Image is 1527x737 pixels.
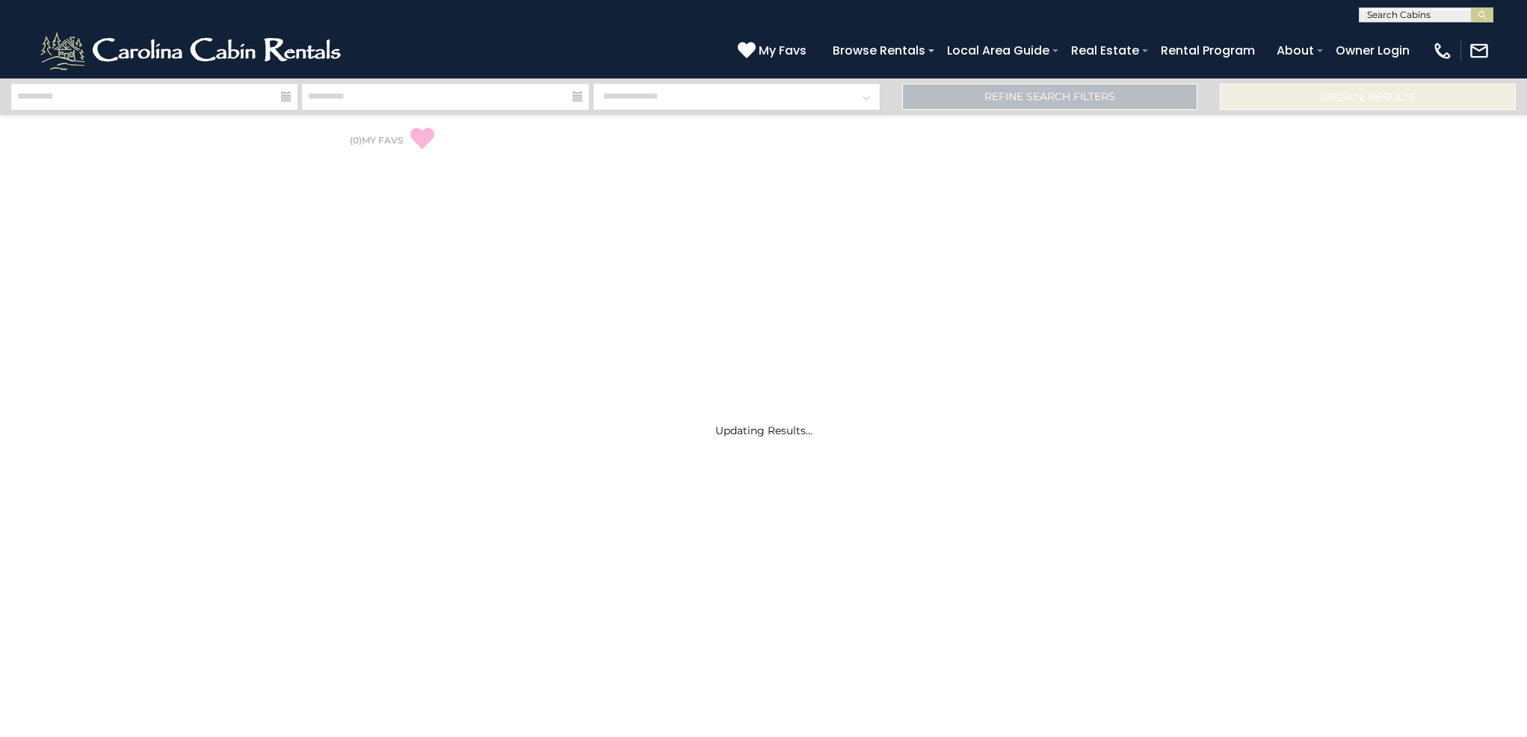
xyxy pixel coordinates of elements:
a: About [1269,37,1321,64]
a: Local Area Guide [940,37,1057,64]
a: Owner Login [1328,37,1417,64]
img: phone-regular-white.png [1432,40,1453,61]
a: Real Estate [1064,37,1147,64]
a: Browse Rentals [825,37,933,64]
img: mail-regular-white.png [1469,40,1490,61]
img: White-1-2.png [37,28,348,73]
a: Rental Program [1153,37,1262,64]
a: My Favs [738,41,810,61]
span: My Favs [759,41,806,60]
